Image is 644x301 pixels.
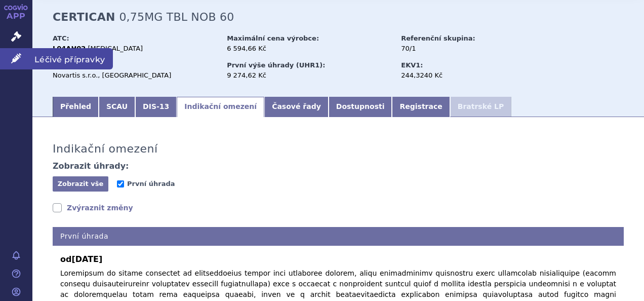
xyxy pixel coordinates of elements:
a: Zvýraznit změny [53,203,133,213]
strong: ATC: [53,34,69,42]
div: 244,3240 Kč [401,71,515,80]
b: od [60,253,616,266]
strong: CERTICAN [53,11,115,23]
a: Registrace [392,97,450,117]
a: Časové řady [264,97,329,117]
span: [MEDICAL_DATA] [88,45,143,52]
h3: Indikační omezení [53,142,158,156]
div: 9 274,62 Kč [227,71,391,80]
span: 0,75MG TBL NOB 60 [119,11,234,23]
span: [DATE] [71,254,102,264]
strong: EKV1: [401,61,423,69]
a: SCAU [99,97,135,117]
h4: Zobrazit úhrady: [53,161,129,171]
h4: První úhrada [53,227,624,246]
a: Dostupnosti [329,97,392,117]
a: DIS-13 [135,97,177,117]
strong: Referenční skupina: [401,34,475,42]
input: První úhrada [117,180,124,187]
strong: L04AH02 [53,45,86,52]
span: Léčivé přípravky [32,48,113,69]
button: Zobrazit vše [53,176,108,192]
strong: Maximální cena výrobce: [227,34,319,42]
span: První úhrada [127,180,175,187]
div: Novartis s.r.o., [GEOGRAPHIC_DATA] [53,71,217,80]
a: Přehled [53,97,99,117]
strong: První výše úhrady (UHR1): [227,61,325,69]
span: Zobrazit vše [58,180,104,187]
div: 6 594,66 Kč [227,44,391,53]
a: Indikační omezení [177,97,264,117]
div: 70/1 [401,44,515,53]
